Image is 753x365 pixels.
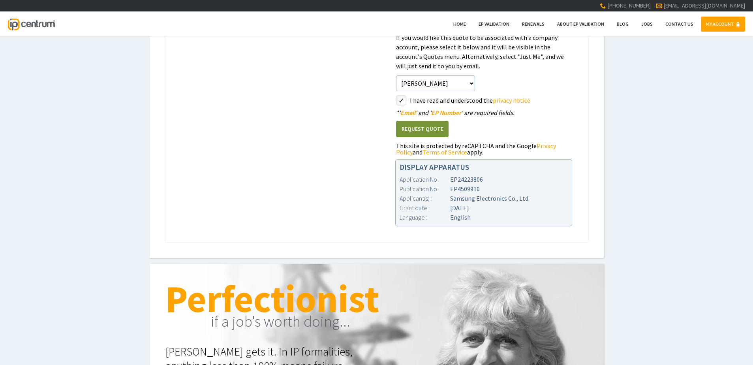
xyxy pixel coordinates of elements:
a: Jobs [636,17,658,32]
a: [EMAIL_ADDRESS][DOMAIN_NAME] [663,2,745,9]
span: Renewals [522,21,545,27]
a: Privacy Policy [396,142,556,156]
h2: if a job's worth doing... [211,310,588,333]
div: Samsung Electronics Co., Ltd. [400,194,568,203]
div: EP24223806 [400,175,568,184]
span: Contact Us [665,21,693,27]
span: [PHONE_NUMBER] [607,2,651,9]
p: If you would like this quote to be associated with a company account, please select it below and ... [396,33,572,71]
label: I have read and understood the [410,95,572,105]
div: Language : [400,213,450,222]
a: MY ACCOUNT [701,17,745,32]
a: EP Validation [473,17,515,32]
label: styled-checkbox [396,95,406,105]
h1: Perfectionist [165,280,588,318]
a: About EP Validation [552,17,609,32]
div: English [400,213,568,222]
a: IP Centrum [8,11,54,36]
a: Contact Us [660,17,699,32]
div: Applicant(s) : [400,194,450,203]
div: Publication No : [400,184,450,194]
span: Home [453,21,466,27]
a: Home [448,17,471,32]
button: Request Quote [396,121,449,137]
a: Terms of Service [423,148,467,156]
div: EP4509910 [400,184,568,194]
h1: DISPLAY APPARATUS [400,164,568,171]
a: Renewals [517,17,550,32]
span: EP Validation [479,21,509,27]
a: privacy notice [493,96,530,104]
span: Email [400,109,415,117]
span: Blog [617,21,629,27]
div: ' ' and ' ' are required fields. [396,109,572,116]
div: This site is protected by reCAPTCHA and the Google and apply. [396,143,572,155]
a: Blog [612,17,634,32]
div: Grant date : [400,203,450,213]
span: About EP Validation [557,21,604,27]
div: Application No : [400,175,450,184]
span: Jobs [641,21,653,27]
div: [DATE] [400,203,568,213]
span: EP Number [431,109,461,117]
